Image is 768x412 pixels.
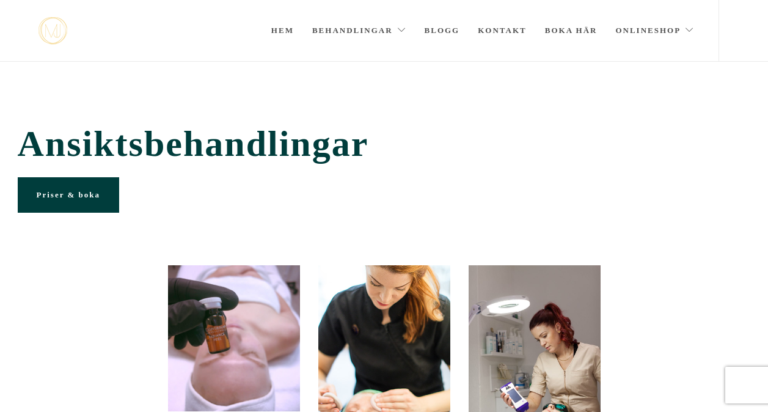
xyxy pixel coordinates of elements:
[18,177,119,213] a: Priser & boka
[38,17,67,45] img: mjstudio
[37,190,100,199] span: Priser & boka
[168,265,300,411] img: 20200316_113429315_iOS
[38,17,67,45] a: mjstudio mjstudio mjstudio
[18,123,751,165] span: Ansiktsbehandlingar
